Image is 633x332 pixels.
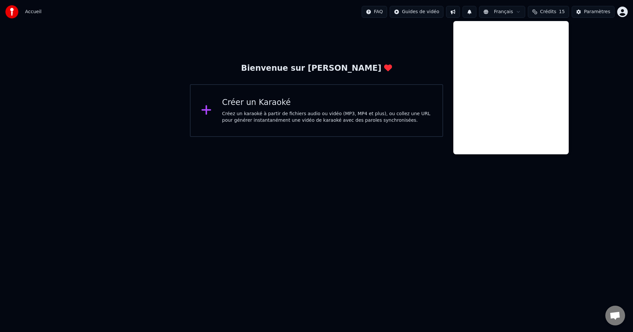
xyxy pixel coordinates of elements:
[572,6,615,18] button: Paramètres
[528,6,569,18] button: Crédits15
[559,9,565,15] span: 15
[5,5,18,18] img: youka
[540,9,556,15] span: Crédits
[390,6,443,18] button: Guides de vidéo
[222,97,432,108] div: Créer un Karaoké
[605,306,625,325] div: Ouvrir le chat
[25,9,42,15] nav: breadcrumb
[362,6,387,18] button: FAQ
[25,9,42,15] span: Accueil
[584,9,610,15] div: Paramètres
[222,111,432,124] div: Créez un karaoké à partir de fichiers audio ou vidéo (MP3, MP4 et plus), ou collez une URL pour g...
[241,63,392,74] div: Bienvenue sur [PERSON_NAME]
